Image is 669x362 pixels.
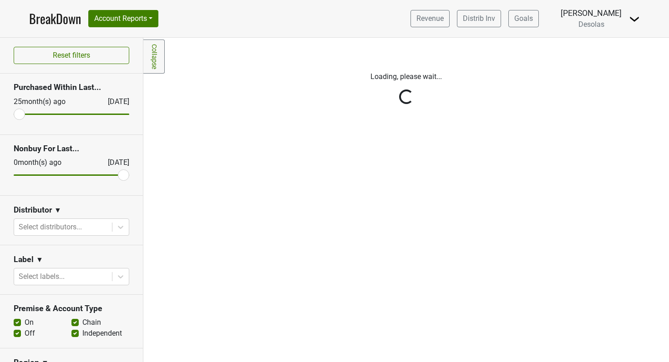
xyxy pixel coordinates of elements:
div: [PERSON_NAME] [561,7,622,19]
span: Desolas [578,20,604,29]
button: Account Reports [88,10,158,27]
p: Loading, please wait... [154,71,659,82]
a: Revenue [411,10,450,27]
a: Collapse [143,40,165,74]
a: Distrib Inv [457,10,501,27]
img: Dropdown Menu [629,14,640,25]
a: Goals [508,10,539,27]
a: BreakDown [29,9,81,28]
